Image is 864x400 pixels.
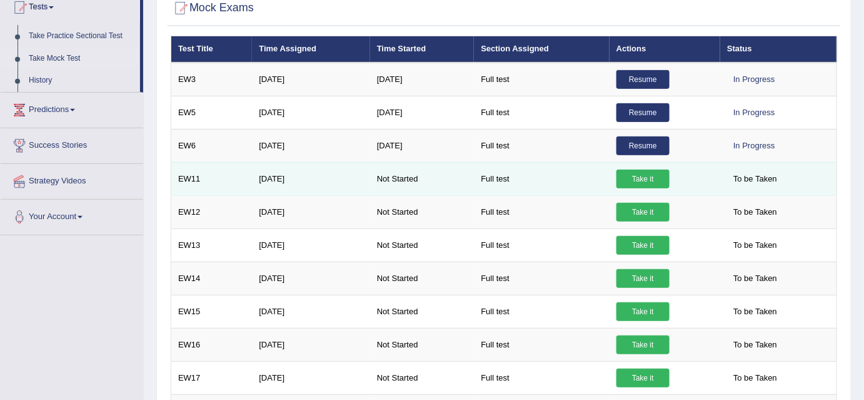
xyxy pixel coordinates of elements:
td: [DATE] [252,63,370,96]
th: Actions [610,36,720,63]
td: [DATE] [252,328,370,361]
td: EW3 [171,63,253,96]
td: EW11 [171,162,253,195]
a: History [23,69,140,92]
td: EW12 [171,195,253,228]
td: [DATE] [252,129,370,162]
td: [DATE] [252,195,370,228]
a: Take it [616,336,670,354]
a: Take it [616,170,670,188]
td: Not Started [370,328,475,361]
a: Success Stories [1,128,143,160]
td: Full test [474,328,609,361]
a: Strategy Videos [1,164,143,195]
td: Not Started [370,295,475,328]
td: Full test [474,195,609,228]
a: Take Mock Test [23,48,140,70]
a: Predictions [1,93,143,124]
td: [DATE] [370,129,475,162]
div: In Progress [727,70,781,89]
td: [DATE] [252,262,370,295]
td: Full test [474,262,609,295]
td: [DATE] [252,96,370,129]
td: EW6 [171,129,253,162]
a: Take it [616,369,670,387]
td: [DATE] [370,96,475,129]
td: Full test [474,361,609,394]
span: To be Taken [727,369,783,387]
td: EW16 [171,328,253,361]
td: Not Started [370,195,475,228]
span: To be Taken [727,269,783,288]
th: Time Assigned [252,36,370,63]
span: To be Taken [727,203,783,222]
td: Not Started [370,361,475,394]
span: To be Taken [727,302,783,321]
td: Not Started [370,228,475,262]
a: Take Practice Sectional Test [23,25,140,48]
a: Resume [616,103,670,122]
a: Resume [616,70,670,89]
td: Full test [474,96,609,129]
span: To be Taken [727,170,783,188]
div: In Progress [727,103,781,122]
td: EW13 [171,228,253,262]
td: Not Started [370,262,475,295]
td: Full test [474,63,609,96]
a: Take it [616,236,670,255]
th: Time Started [370,36,475,63]
th: Section Assigned [474,36,609,63]
td: EW15 [171,295,253,328]
td: [DATE] [252,361,370,394]
div: In Progress [727,136,781,155]
a: Take it [616,269,670,288]
a: Resume [616,136,670,155]
th: Test Title [171,36,253,63]
th: Status [720,36,836,63]
td: [DATE] [252,162,370,195]
td: EW14 [171,262,253,295]
td: [DATE] [252,228,370,262]
td: Full test [474,228,609,262]
td: Not Started [370,162,475,195]
a: Take it [616,302,670,321]
td: [DATE] [370,63,475,96]
a: Take it [616,203,670,222]
a: Your Account [1,200,143,231]
td: EW5 [171,96,253,129]
span: To be Taken [727,236,783,255]
td: [DATE] [252,295,370,328]
td: Full test [474,162,609,195]
td: EW17 [171,361,253,394]
td: Full test [474,129,609,162]
span: To be Taken [727,336,783,354]
td: Full test [474,295,609,328]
